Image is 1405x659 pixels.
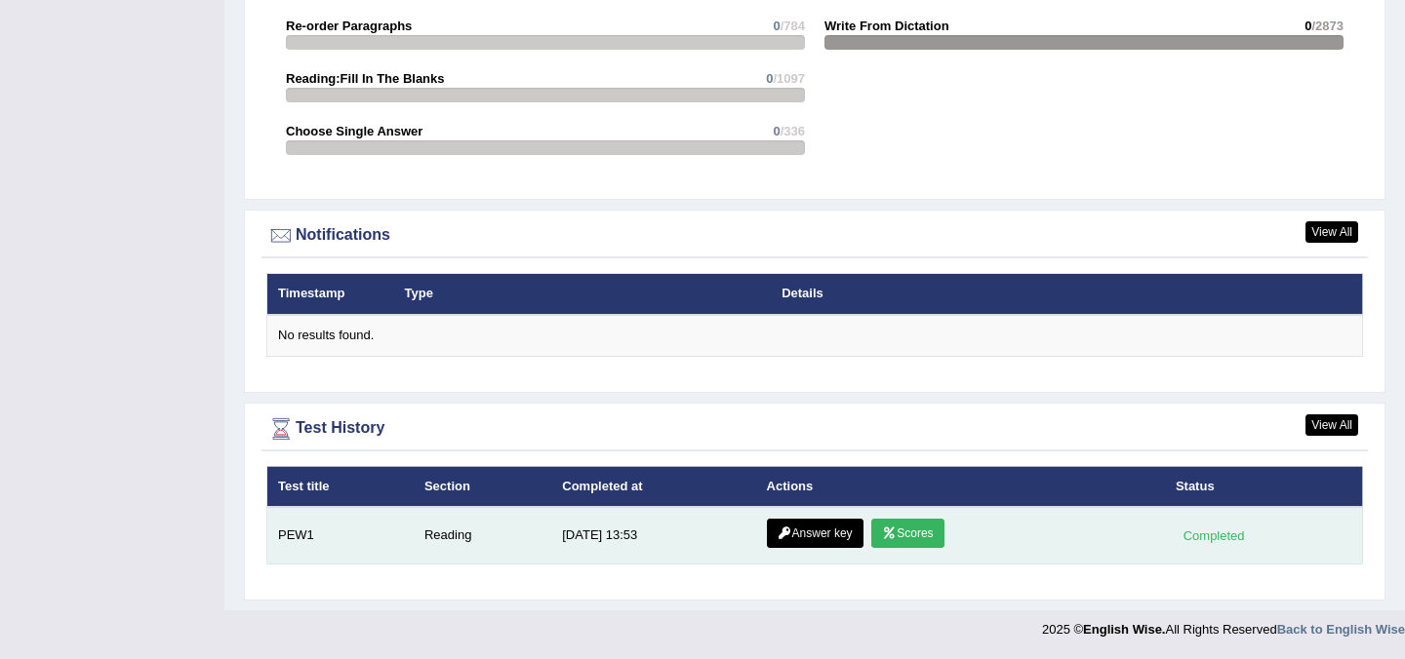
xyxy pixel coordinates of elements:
th: Status [1165,466,1363,507]
strong: Reading:Fill In The Blanks [286,71,445,86]
span: /784 [781,19,805,33]
div: Notifications [266,221,1363,251]
th: Details [771,274,1245,315]
td: [DATE] 13:53 [551,507,755,564]
span: /336 [781,124,805,138]
td: PEW1 [267,507,414,564]
a: Back to English Wise [1277,622,1405,637]
div: Test History [266,414,1363,444]
span: 0 [773,19,780,33]
strong: Write From Dictation [824,19,949,33]
span: 0 [766,71,773,86]
a: Answer key [767,519,863,548]
div: Completed [1176,525,1252,546]
span: 0 [773,124,780,138]
span: 0 [1305,19,1311,33]
a: Scores [871,519,943,548]
th: Actions [756,466,1165,507]
a: View All [1305,414,1358,436]
span: /2873 [1311,19,1344,33]
div: No results found. [278,327,1351,345]
th: Type [394,274,772,315]
strong: Choose Single Answer [286,124,422,138]
div: 2025 © All Rights Reserved [1042,610,1405,639]
strong: Re-order Paragraphs [286,19,412,33]
th: Completed at [551,466,755,507]
th: Test title [267,466,414,507]
td: Reading [414,507,551,564]
a: View All [1305,221,1358,243]
th: Timestamp [267,274,394,315]
th: Section [414,466,551,507]
strong: English Wise. [1083,622,1165,637]
span: /1097 [773,71,805,86]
